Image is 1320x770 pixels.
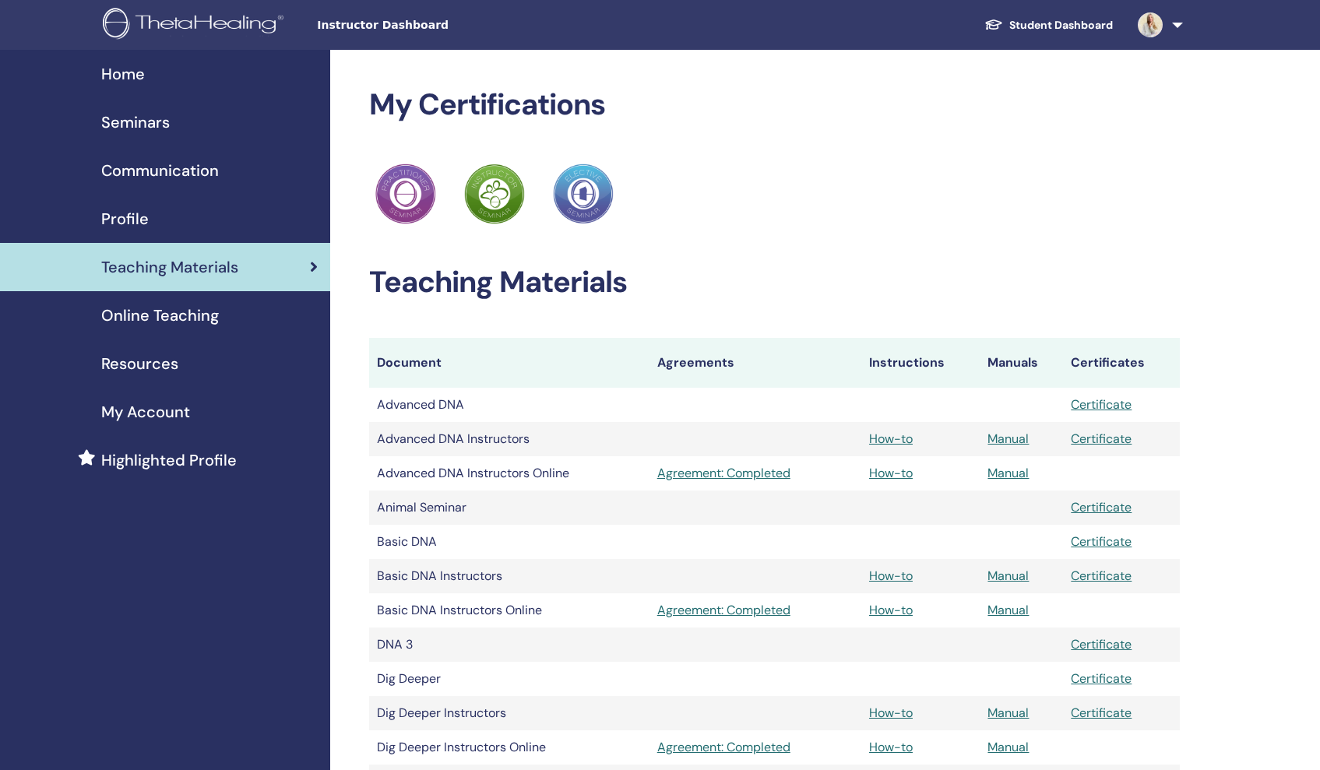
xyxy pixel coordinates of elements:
[984,18,1003,31] img: graduation-cap-white.svg
[369,525,649,559] td: Basic DNA
[369,422,649,456] td: Advanced DNA Instructors
[869,465,913,481] a: How-to
[317,17,551,33] span: Instructor Dashboard
[101,255,238,279] span: Teaching Materials
[987,739,1029,755] a: Manual
[369,593,649,628] td: Basic DNA Instructors Online
[869,568,913,584] a: How-to
[369,338,649,388] th: Document
[649,338,861,388] th: Agreements
[869,705,913,721] a: How-to
[1071,568,1132,584] a: Certificate
[1071,533,1132,550] a: Certificate
[101,111,170,134] span: Seminars
[369,628,649,662] td: DNA 3
[657,738,854,757] a: Agreement: Completed
[987,568,1029,584] a: Manual
[1071,499,1132,515] a: Certificate
[869,431,913,447] a: How-to
[657,464,854,483] a: Agreement: Completed
[1071,636,1132,652] a: Certificate
[987,602,1029,618] a: Manual
[369,87,1180,123] h2: My Certifications
[369,559,649,593] td: Basic DNA Instructors
[1138,12,1163,37] img: default.jpg
[101,62,145,86] span: Home
[101,304,219,327] span: Online Teaching
[369,730,649,765] td: Dig Deeper Instructors Online
[369,696,649,730] td: Dig Deeper Instructors
[103,8,289,43] img: logo.png
[101,400,190,424] span: My Account
[553,163,614,224] img: Practitioner
[369,265,1180,301] h2: Teaching Materials
[375,163,436,224] img: Practitioner
[987,431,1029,447] a: Manual
[869,602,913,618] a: How-to
[369,456,649,490] td: Advanced DNA Instructors Online
[987,465,1029,481] a: Manual
[101,207,149,230] span: Profile
[1071,670,1132,687] a: Certificate
[369,388,649,422] td: Advanced DNA
[980,338,1063,388] th: Manuals
[1071,705,1132,721] a: Certificate
[101,448,237,472] span: Highlighted Profile
[369,662,649,696] td: Dig Deeper
[657,601,854,620] a: Agreement: Completed
[1071,431,1132,447] a: Certificate
[972,11,1125,40] a: Student Dashboard
[101,159,219,182] span: Communication
[464,163,525,224] img: Practitioner
[987,705,1029,721] a: Manual
[861,338,980,388] th: Instructions
[869,739,913,755] a: How-to
[101,352,178,375] span: Resources
[1071,396,1132,413] a: Certificate
[369,490,649,525] td: Animal Seminar
[1063,338,1180,388] th: Certificates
